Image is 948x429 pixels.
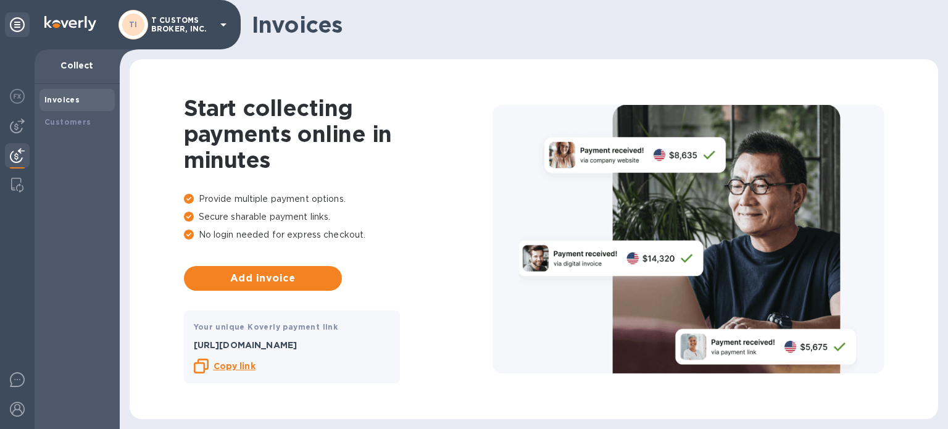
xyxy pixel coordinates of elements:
[194,339,390,351] p: [URL][DOMAIN_NAME]
[5,12,30,37] div: Unpin categories
[44,117,91,127] b: Customers
[129,20,138,29] b: TI
[44,16,96,31] img: Logo
[44,95,80,104] b: Invoices
[252,12,928,38] h1: Invoices
[214,361,256,371] b: Copy link
[194,271,332,286] span: Add invoice
[184,210,493,223] p: Secure sharable payment links.
[194,322,338,331] b: Your unique Koverly payment link
[44,59,110,72] p: Collect
[184,228,493,241] p: No login needed for express checkout.
[184,266,342,291] button: Add invoice
[151,16,213,33] p: T CUSTOMS BROKER, INC.
[184,193,493,206] p: Provide multiple payment options.
[184,95,493,173] h1: Start collecting payments online in minutes
[10,89,25,104] img: Foreign exchange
